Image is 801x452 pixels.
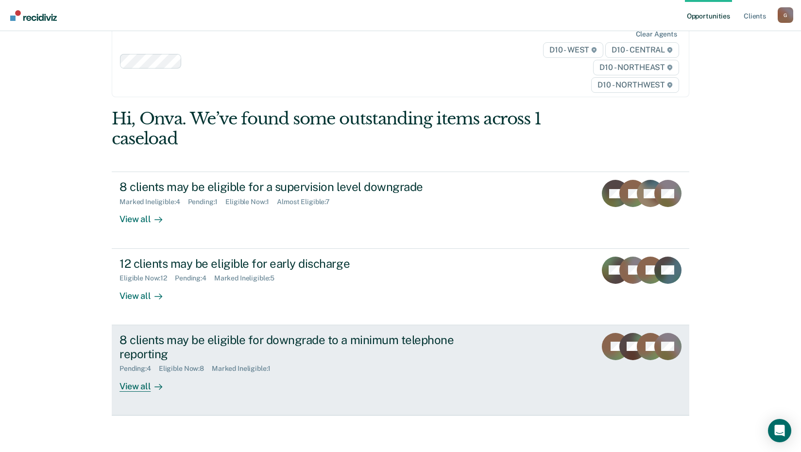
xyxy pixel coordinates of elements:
[119,206,174,225] div: View all
[119,180,460,194] div: 8 clients may be eligible for a supervision level downgrade
[593,60,679,75] span: D10 - NORTHEAST
[214,274,282,282] div: Marked Ineligible : 5
[119,333,460,361] div: 8 clients may be eligible for downgrade to a minimum telephone reporting
[768,419,791,442] div: Open Intercom Messenger
[543,42,603,58] span: D10 - WEST
[119,274,175,282] div: Eligible Now : 12
[277,198,338,206] div: Almost Eligible : 7
[636,30,677,38] div: Clear agents
[225,198,277,206] div: Eligible Now : 1
[605,42,679,58] span: D10 - CENTRAL
[119,365,159,373] div: Pending : 4
[119,282,174,301] div: View all
[175,274,214,282] div: Pending : 4
[112,109,574,149] div: Hi, Onva. We’ve found some outstanding items across 1 caseload
[112,325,689,416] a: 8 clients may be eligible for downgrade to a minimum telephone reportingPending:4Eligible Now:8Ma...
[778,7,793,23] div: G
[188,198,226,206] div: Pending : 1
[112,172,689,248] a: 8 clients may be eligible for a supervision level downgradeMarked Ineligible:4Pending:1Eligible N...
[591,77,679,93] span: D10 - NORTHWEST
[159,365,212,373] div: Eligible Now : 8
[10,10,57,21] img: Recidiviz
[112,249,689,325] a: 12 clients may be eligible for early dischargeEligible Now:12Pending:4Marked Ineligible:5View all
[778,7,793,23] button: Profile dropdown button
[119,257,460,271] div: 12 clients may be eligible for early discharge
[119,198,187,206] div: Marked Ineligible : 4
[119,373,174,392] div: View all
[212,365,278,373] div: Marked Ineligible : 1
